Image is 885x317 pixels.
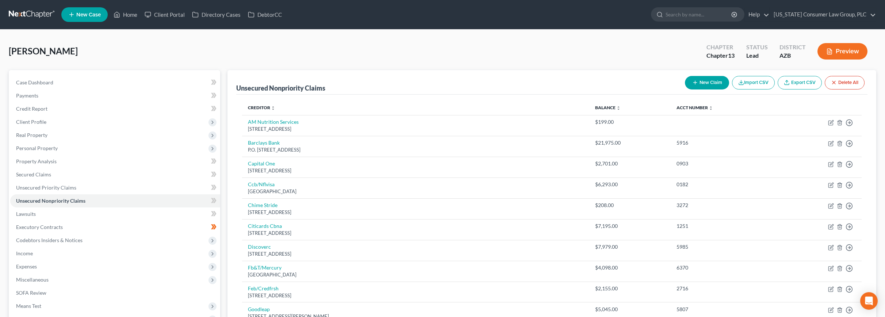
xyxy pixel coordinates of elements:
[16,198,85,204] span: Unsecured Nonpriority Claims
[16,184,76,191] span: Unsecured Priority Claims
[10,102,220,115] a: Credit Report
[248,188,583,195] div: [GEOGRAPHIC_DATA]
[595,285,664,292] div: $2,155.00
[10,76,220,89] a: Case Dashboard
[16,92,38,99] span: Payments
[709,106,713,110] i: unfold_more
[860,292,878,310] div: Open Intercom Messenger
[9,46,78,56] span: [PERSON_NAME]
[677,264,770,271] div: 6370
[16,106,47,112] span: Credit Report
[248,271,583,278] div: [GEOGRAPHIC_DATA]
[16,263,37,270] span: Expenses
[10,194,220,207] a: Unsecured Nonpriority Claims
[595,243,664,251] div: $7,979.00
[10,155,220,168] a: Property Analysis
[16,276,49,283] span: Miscellaneous
[248,251,583,257] div: [STREET_ADDRESS]
[745,8,769,21] a: Help
[677,243,770,251] div: 5985
[779,43,806,51] div: District
[685,76,729,89] button: New Claim
[141,8,188,21] a: Client Portal
[595,202,664,209] div: $208.00
[16,145,58,151] span: Personal Property
[244,8,286,21] a: DebtorCC
[595,222,664,230] div: $7,195.00
[248,285,279,291] a: Feb/Credfrsh
[248,119,299,125] a: AM Nutrition Services
[110,8,141,21] a: Home
[248,223,282,229] a: Citicards Cbna
[16,290,46,296] span: SOFA Review
[248,126,583,133] div: [STREET_ADDRESS]
[616,106,621,110] i: unfold_more
[248,306,270,312] a: Goodleap
[677,306,770,313] div: 5807
[16,171,51,177] span: Secured Claims
[825,76,865,89] button: Delete All
[16,237,83,243] span: Codebtors Insiders & Notices
[779,51,806,60] div: AZB
[248,105,275,110] a: Creditor unfold_more
[248,181,275,187] a: Ccb/Nflvisa
[595,181,664,188] div: $6,293.00
[728,52,735,59] span: 13
[10,286,220,299] a: SOFA Review
[10,181,220,194] a: Unsecured Priority Claims
[10,207,220,221] a: Lawsuits
[677,160,770,167] div: 0903
[10,168,220,181] a: Secured Claims
[746,43,768,51] div: Status
[770,8,876,21] a: [US_STATE] Consumer Law Group, PLC
[16,224,63,230] span: Executory Contracts
[16,250,33,256] span: Income
[732,76,775,89] button: Import CSV
[595,105,621,110] a: Balance unfold_more
[248,146,583,153] div: P.O. [STREET_ADDRESS]
[16,211,36,217] span: Lawsuits
[10,89,220,102] a: Payments
[677,105,713,110] a: Acct Number unfold_more
[817,43,867,60] button: Preview
[248,230,583,237] div: [STREET_ADDRESS]
[248,140,280,146] a: Barclays Bank
[10,221,220,234] a: Executory Contracts
[706,43,735,51] div: Chapter
[248,202,277,208] a: Chime Stride
[706,51,735,60] div: Chapter
[677,222,770,230] div: 1251
[677,181,770,188] div: 0182
[595,139,664,146] div: $21,975.00
[16,158,57,164] span: Property Analysis
[248,292,583,299] div: [STREET_ADDRESS]
[595,160,664,167] div: $2,701.00
[16,303,41,309] span: Means Test
[595,306,664,313] div: $5,045.00
[595,118,664,126] div: $199.00
[677,139,770,146] div: 5916
[248,264,281,271] a: Fb&T/Mercury
[677,202,770,209] div: 3272
[595,264,664,271] div: $4,098.00
[16,119,46,125] span: Client Profile
[248,167,583,174] div: [STREET_ADDRESS]
[248,160,275,167] a: Capital One
[778,76,822,89] a: Export CSV
[666,8,732,21] input: Search by name...
[248,209,583,216] div: [STREET_ADDRESS]
[677,285,770,292] div: 2716
[188,8,244,21] a: Directory Cases
[271,106,275,110] i: unfold_more
[16,79,53,85] span: Case Dashboard
[746,51,768,60] div: Lead
[248,244,271,250] a: Discoverc
[236,84,325,92] div: Unsecured Nonpriority Claims
[16,132,47,138] span: Real Property
[76,12,101,18] span: New Case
